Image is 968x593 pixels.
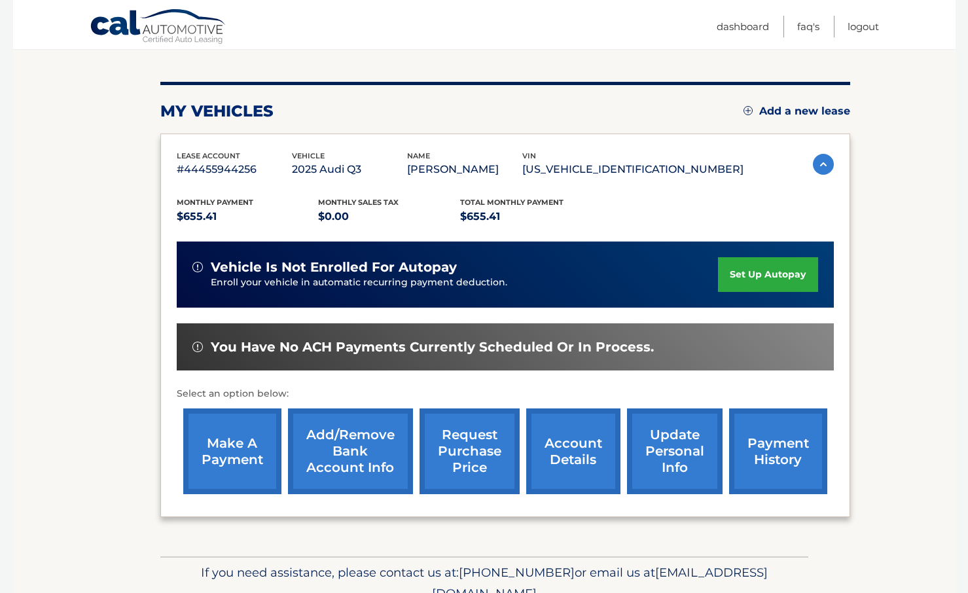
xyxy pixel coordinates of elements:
p: $655.41 [460,207,602,226]
a: request purchase price [420,408,520,494]
img: accordion-active.svg [813,154,834,175]
span: vehicle is not enrolled for autopay [211,259,457,276]
h2: my vehicles [160,101,274,121]
a: payment history [729,408,827,494]
p: [PERSON_NAME] [407,160,522,179]
img: alert-white.svg [192,262,203,272]
span: vin [522,151,536,160]
p: $0.00 [318,207,460,226]
span: name [407,151,430,160]
p: [US_VEHICLE_IDENTIFICATION_NUMBER] [522,160,744,179]
a: make a payment [183,408,281,494]
p: #44455944256 [177,160,292,179]
img: alert-white.svg [192,342,203,352]
a: account details [526,408,620,494]
a: Cal Automotive [90,9,227,46]
a: Add/Remove bank account info [288,408,413,494]
a: update personal info [627,408,723,494]
a: Add a new lease [744,105,850,118]
span: lease account [177,151,240,160]
a: Dashboard [717,16,769,37]
a: FAQ's [797,16,819,37]
p: $655.41 [177,207,319,226]
p: Select an option below: [177,386,834,402]
span: Monthly sales Tax [318,198,399,207]
span: Total Monthly Payment [460,198,564,207]
p: Enroll your vehicle in automatic recurring payment deduction. [211,276,719,290]
span: You have no ACH payments currently scheduled or in process. [211,339,654,355]
span: [PHONE_NUMBER] [459,565,575,580]
a: Logout [848,16,879,37]
p: 2025 Audi Q3 [292,160,407,179]
span: vehicle [292,151,325,160]
span: Monthly Payment [177,198,253,207]
img: add.svg [744,106,753,115]
a: set up autopay [718,257,817,292]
